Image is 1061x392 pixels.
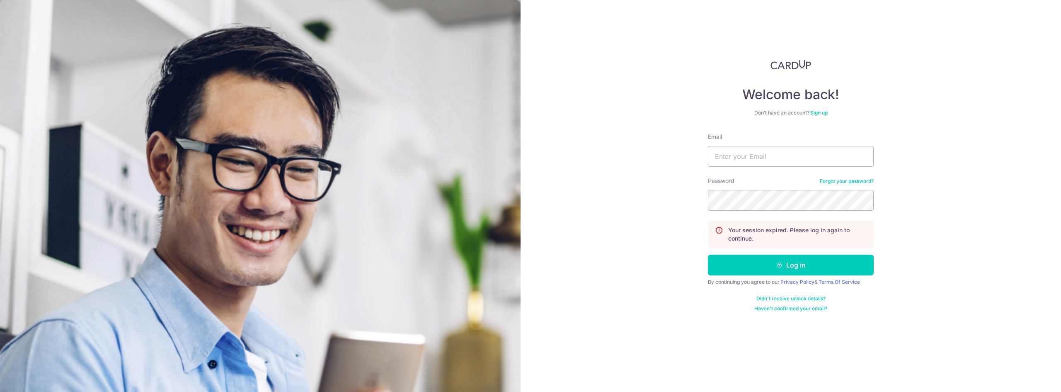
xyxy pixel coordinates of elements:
[756,295,826,302] a: Didn't receive unlock details?
[754,305,827,312] a: Haven't confirmed your email?
[819,279,860,285] a: Terms Of Service
[708,177,734,185] label: Password
[708,255,874,275] button: Log in
[708,86,874,103] h4: Welcome back!
[780,279,814,285] a: Privacy Policy
[708,133,722,141] label: Email
[728,226,867,243] p: Your session expired. Please log in again to continue.
[708,110,874,116] div: Don’t have an account?
[708,146,874,167] input: Enter your Email
[708,279,874,285] div: By continuing you agree to our &
[820,178,874,185] a: Forgot your password?
[770,60,811,70] img: CardUp Logo
[810,110,828,116] a: Sign up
